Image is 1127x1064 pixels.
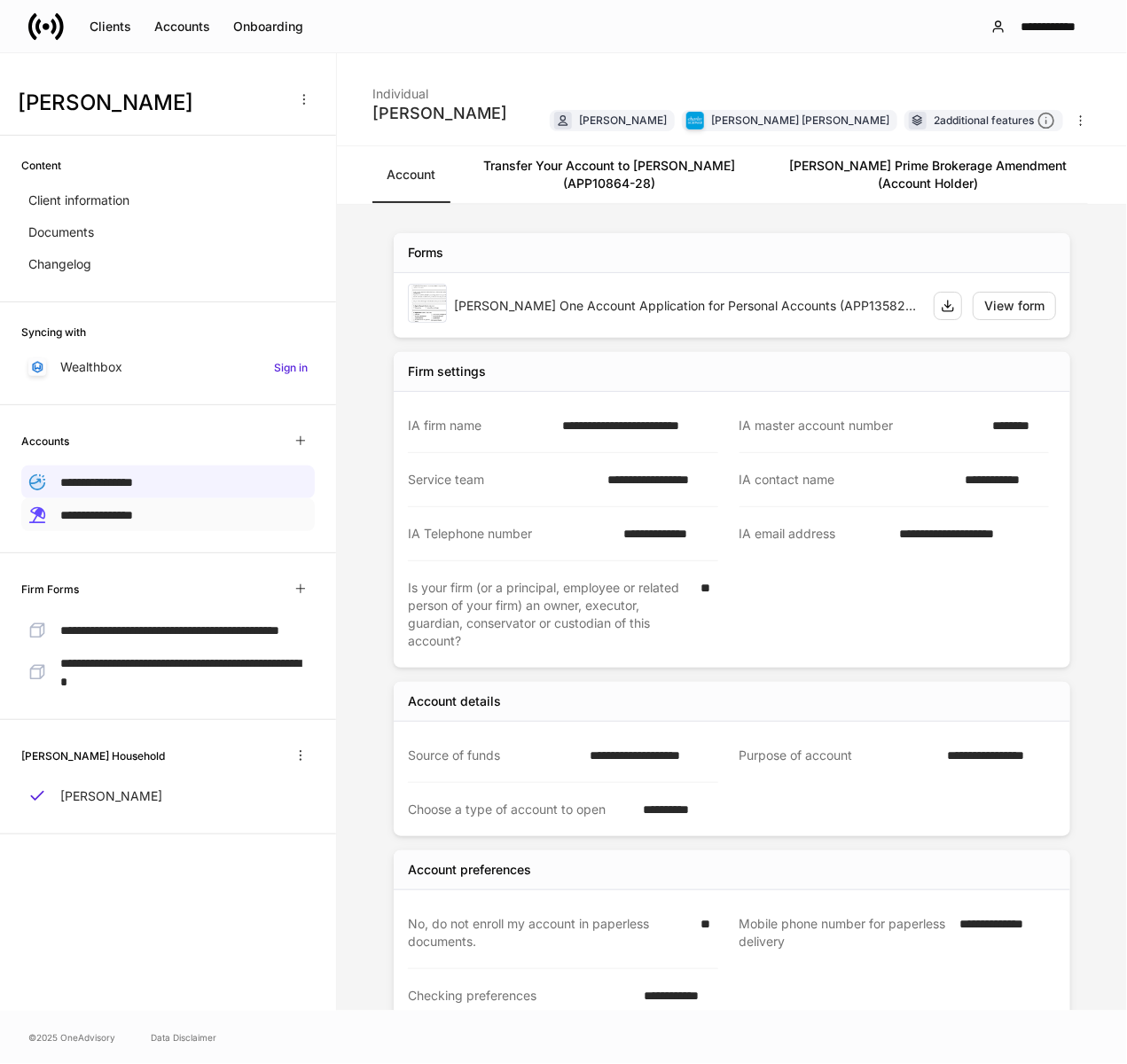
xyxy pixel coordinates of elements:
[21,324,86,340] h6: Syncing with
[408,471,597,489] div: Service team
[28,1030,115,1044] span: © 2025 OneAdvisory
[740,417,982,434] div: IA master account number
[711,112,889,129] div: [PERSON_NAME] [PERSON_NAME]
[222,12,315,41] button: Onboarding
[450,146,769,203] a: Transfer Your Account to [PERSON_NAME] (APP10864-28)
[408,692,501,710] div: Account details
[740,471,955,489] div: IA contact name
[28,223,94,241] p: Documents
[21,216,315,248] a: Documents
[60,787,162,805] p: [PERSON_NAME]
[372,146,450,203] a: Account
[151,1030,216,1044] a: Data Disclaimer
[408,987,634,1005] div: Checking preferences
[408,417,552,434] div: IA firm name
[372,74,507,103] div: Individual
[28,255,91,273] p: Changelog
[408,525,613,543] div: IA Telephone number
[769,146,1088,203] a: [PERSON_NAME] Prime Brokerage Amendment (Account Holder)
[686,112,704,129] img: charles-schwab-BFYFdbvS.png
[21,157,61,174] h6: Content
[579,112,667,129] div: [PERSON_NAME]
[372,103,507,124] div: [PERSON_NAME]
[21,184,315,216] a: Client information
[408,801,632,818] div: Choose a type of account to open
[90,18,131,35] div: Clients
[21,780,315,812] a: [PERSON_NAME]
[408,861,531,879] div: Account preferences
[28,192,129,209] p: Client information
[143,12,222,41] button: Accounts
[408,363,486,380] div: Firm settings
[408,579,691,650] div: Is your firm (or a principal, employee or related person of your firm) an owner, executor, guardi...
[18,89,283,117] h3: [PERSON_NAME]
[154,18,210,35] div: Accounts
[21,433,69,450] h6: Accounts
[934,112,1055,130] div: 2 additional features
[740,915,950,951] div: Mobile phone number for paperless delivery
[21,248,315,280] a: Changelog
[408,244,443,262] div: Forms
[740,747,937,765] div: Purpose of account
[740,525,888,544] div: IA email address
[21,747,165,764] h6: [PERSON_NAME] Household
[408,915,691,951] div: No, do not enroll my account in paperless documents.
[984,297,1045,315] div: View form
[21,581,79,598] h6: Firm Forms
[408,747,579,764] div: Source of funds
[21,351,315,383] a: WealthboxSign in
[973,292,1056,320] button: View form
[78,12,143,41] button: Clients
[60,358,122,376] p: Wealthbox
[274,359,308,376] h6: Sign in
[454,297,920,315] div: [PERSON_NAME] One Account Application for Personal Accounts (APP13582-45)
[233,18,303,35] div: Onboarding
